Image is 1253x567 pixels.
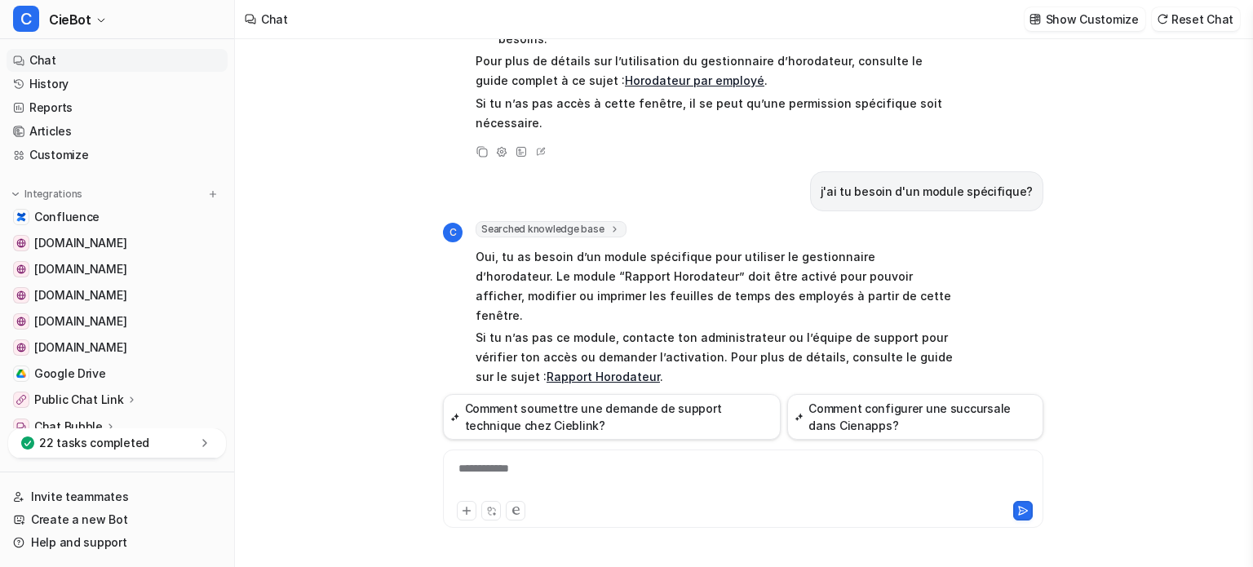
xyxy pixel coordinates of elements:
p: 22 tasks completed [39,435,149,451]
span: [DOMAIN_NAME] [34,261,126,277]
img: Google Drive [16,369,26,379]
img: app.cieblink.com [16,290,26,300]
span: Google Drive [34,365,106,382]
p: Integrations [24,188,82,201]
a: cieblink.com[DOMAIN_NAME] [7,258,228,281]
img: ciemetric.com [16,317,26,326]
p: Si tu n’as pas ce module, contacte ton administrateur ou l’équipe de support pour vérifier ton ac... [476,328,953,387]
span: [DOMAIN_NAME] [34,287,126,303]
img: customize [1029,13,1041,25]
p: Show Customize [1046,11,1139,28]
p: Si tu n’as pas accès à cette fenêtre, il se peut qu’une permission spécifique soit nécessaire. [476,94,953,133]
p: Public Chat Link [34,392,124,408]
p: Pour plus de détails sur l’utilisation du gestionnaire d’horodateur, consulte le guide complet à ... [476,51,953,91]
span: [DOMAIN_NAME] [34,339,126,356]
a: Help and support [7,531,228,554]
span: [DOMAIN_NAME] [34,235,126,251]
img: Public Chat Link [16,395,26,405]
img: Confluence [16,212,26,222]
span: C [443,223,463,242]
a: ConfluenceConfluence [7,206,228,228]
img: reset [1157,13,1168,25]
a: Rapport Horodateur [547,370,660,383]
img: software.ciemetric.com [16,343,26,352]
span: Confluence [34,209,100,225]
button: Show Customize [1025,7,1145,31]
button: Reset Chat [1152,7,1240,31]
img: menu_add.svg [207,188,219,200]
a: app.cieblink.com[DOMAIN_NAME] [7,284,228,307]
a: Invite teammates [7,485,228,508]
button: Integrations [7,186,87,202]
a: Horodateur par employé [625,73,764,87]
a: cienapps.com[DOMAIN_NAME] [7,232,228,255]
span: [DOMAIN_NAME] [34,313,126,330]
button: Comment configurer une succursale dans Cienapps? [787,394,1043,440]
p: Chat Bubble [34,419,103,435]
a: Chat [7,49,228,72]
a: software.ciemetric.com[DOMAIN_NAME] [7,336,228,359]
img: Chat Bubble [16,422,26,432]
a: Reports [7,96,228,119]
a: ciemetric.com[DOMAIN_NAME] [7,310,228,333]
span: CieBot [49,8,91,31]
p: j'ai tu besoin d'un module spécifique? [821,182,1033,202]
img: cieblink.com [16,264,26,274]
a: History [7,73,228,95]
a: Google DriveGoogle Drive [7,362,228,385]
button: Comment soumettre une demande de support technique chez Cieblink? [443,394,781,440]
span: C [13,6,39,32]
a: Create a new Bot [7,508,228,531]
a: Customize [7,144,228,166]
p: Oui, tu as besoin d’un module spécifique pour utiliser le gestionnaire d’horodateur. Le module “R... [476,247,953,326]
div: Chat [261,11,288,28]
a: Articles [7,120,228,143]
span: Searched knowledge base [476,221,626,237]
img: expand menu [10,188,21,200]
img: cienapps.com [16,238,26,248]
